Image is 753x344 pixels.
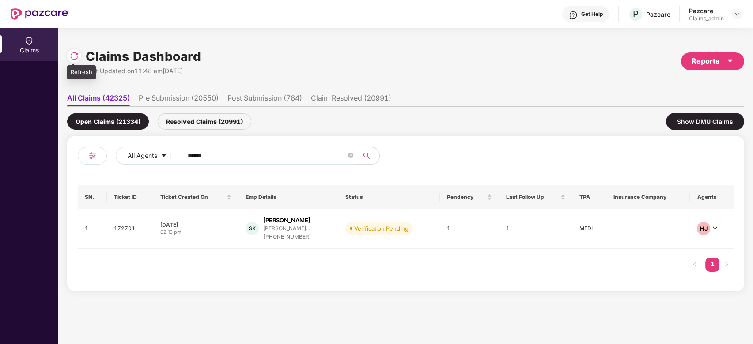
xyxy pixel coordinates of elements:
[348,152,353,160] span: close-circle
[689,7,724,15] div: Pazcare
[666,113,744,130] div: Show DMU Claims
[25,36,34,45] img: svg+xml;base64,PHN2ZyBpZD0iQ2xhaW0iIHhtbG5zPSJodHRwOi8vd3d3LnczLm9yZy8yMDAwL3N2ZyIgd2lkdGg9IjIwIi...
[238,185,338,209] th: Emp Details
[705,258,719,272] li: 1
[688,258,702,272] li: Previous Page
[581,11,603,18] div: Get Help
[358,147,380,165] button: search
[719,258,734,272] button: right
[440,209,499,249] td: 1
[87,150,98,161] img: svg+xml;base64,PHN2ZyB4bWxucz0iaHR0cDovL3d3dy53My5vcmcvMjAwMC9zdmciIHdpZHRoPSIyNCIgaGVpZ2h0PSIyNC...
[447,194,485,201] span: Pendency
[107,185,153,209] th: Ticket ID
[499,209,572,249] td: 1
[712,225,718,231] span: down
[128,151,157,161] span: All Agents
[569,11,578,19] img: svg+xml;base64,PHN2ZyBpZD0iSGVscC0zMngzMiIgeG1sbnM9Imh0dHA6Ly93d3cudzMub3JnLzIwMDAvc3ZnIiB3aWR0aD...
[160,221,231,228] div: [DATE]
[697,222,710,235] div: HJ
[692,56,734,67] div: Reports
[499,185,572,209] th: Last Follow Up
[11,8,68,20] img: New Pazcare Logo
[689,15,724,22] div: Claims_admin
[67,113,149,130] div: Open Claims (21334)
[572,185,606,209] th: TPA
[158,113,251,130] div: Resolved Claims (20991)
[227,93,302,106] li: Post Submission (784)
[67,93,130,106] li: All Claims (42325)
[263,233,311,241] div: [PHONE_NUMBER]
[690,185,734,209] th: Agents
[116,147,186,165] button: All Agentscaret-down
[606,185,690,209] th: Insurance Company
[506,194,559,201] span: Last Follow Up
[70,52,79,60] img: svg+xml;base64,PHN2ZyBpZD0iUmVsb2FkLTMyeDMyIiB4bWxucz0iaHR0cDovL3d3dy53My5vcmcvMjAwMC9zdmciIHdpZH...
[727,57,734,64] span: caret-down
[734,11,741,18] img: svg+xml;base64,PHN2ZyBpZD0iRHJvcGRvd24tMzJ4MzIiIHhtbG5zPSJodHRwOi8vd3d3LnczLm9yZy8yMDAwL3N2ZyIgd2...
[78,209,107,249] td: 1
[246,222,259,235] div: SK
[633,9,639,19] span: P
[646,10,670,19] div: Pazcare
[358,152,375,159] span: search
[86,66,201,76] div: Last Updated on 11:48 am[DATE]
[692,262,697,267] span: left
[86,47,201,66] h1: Claims Dashboard
[161,153,167,160] span: caret-down
[160,228,231,236] div: 02:16 pm
[160,194,225,201] span: Ticket Created On
[348,153,353,158] span: close-circle
[263,225,310,231] div: [PERSON_NAME]...
[67,65,96,79] div: Refresh
[311,93,391,106] li: Claim Resolved (20991)
[705,258,719,271] a: 1
[724,262,729,267] span: right
[440,185,499,209] th: Pendency
[263,216,310,224] div: [PERSON_NAME]
[153,185,238,209] th: Ticket Created On
[78,185,107,209] th: SN.
[719,258,734,272] li: Next Page
[572,209,606,249] td: MEDI
[354,224,409,233] div: Verification Pending
[688,258,702,272] button: left
[338,185,440,209] th: Status
[107,209,153,249] td: 172701
[139,93,219,106] li: Pre Submission (20550)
